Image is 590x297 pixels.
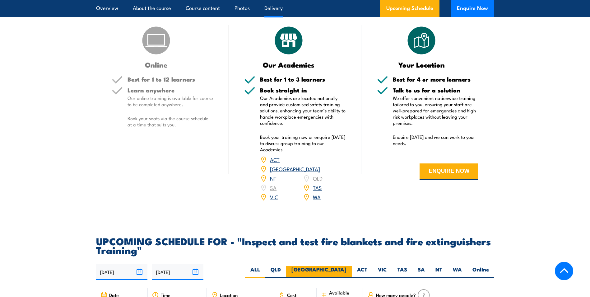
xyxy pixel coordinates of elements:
h5: Talk to us for a solution [393,87,479,93]
a: VIC [270,193,278,200]
label: TAS [392,266,412,278]
a: ACT [270,156,280,163]
a: WA [313,193,321,200]
h5: Best for 1 to 3 learners [260,76,346,82]
a: TAS [313,184,322,191]
h5: Book straight in [260,87,346,93]
p: Enquire [DATE] and we can work to your needs. [393,134,479,146]
h3: Your Location [377,61,466,68]
button: ENQUIRE NOW [420,163,478,180]
input: To date [152,264,203,280]
label: ACT [352,266,373,278]
label: Online [467,266,494,278]
h2: UPCOMING SCHEDULE FOR - "Inspect and test fire blankets and fire extinguishers Training" [96,237,494,254]
label: WA [448,266,467,278]
label: VIC [373,266,392,278]
label: QLD [265,266,286,278]
h5: Best for 4 or more learners [393,76,479,82]
p: Our Academies are located nationally and provide customised safety training solutions, enhancing ... [260,95,346,126]
a: [GEOGRAPHIC_DATA] [270,165,320,172]
h3: Our Academies [244,61,333,68]
a: NT [270,174,276,182]
p: Book your seats via the course schedule at a time that suits you. [128,115,213,128]
h5: Best for 1 to 12 learners [128,76,213,82]
label: SA [412,266,430,278]
h5: Learn anywhere [128,87,213,93]
p: We offer convenient nationwide training tailored to you, ensuring your staff are well-prepared fo... [393,95,479,126]
input: From date [96,264,147,280]
label: [GEOGRAPHIC_DATA] [286,266,352,278]
label: ALL [245,266,265,278]
p: Our online training is available for course to be completed anywhere. [128,95,213,107]
p: Book your training now or enquire [DATE] to discuss group training to our Academies [260,134,346,153]
label: NT [430,266,448,278]
h3: Online [112,61,201,68]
